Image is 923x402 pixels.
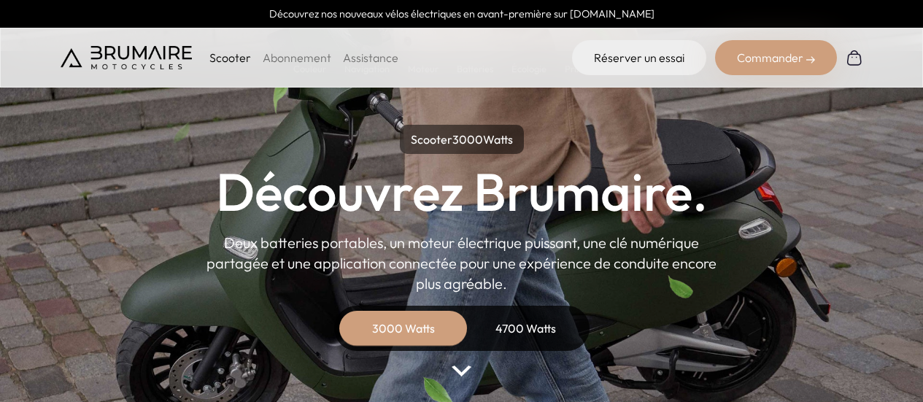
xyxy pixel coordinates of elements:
[345,311,462,346] div: 3000 Watts
[216,166,708,218] h1: Découvrez Brumaire.
[846,49,863,66] img: Panier
[806,55,815,64] img: right-arrow-2.png
[452,132,483,147] span: 3000
[572,40,706,75] a: Réserver un essai
[715,40,837,75] div: Commander
[452,366,471,376] img: arrow-bottom.png
[209,49,251,66] p: Scooter
[206,233,717,294] p: Deux batteries portables, un moteur électrique puissant, une clé numérique partagée et une applic...
[400,125,524,154] p: Scooter Watts
[343,50,398,65] a: Assistance
[263,50,331,65] a: Abonnement
[468,311,584,346] div: 4700 Watts
[61,46,192,69] img: Brumaire Motocycles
